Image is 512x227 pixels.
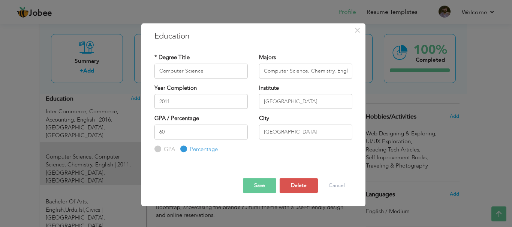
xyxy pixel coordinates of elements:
[188,145,218,153] label: Percentage
[280,178,318,193] button: Delete
[321,178,352,193] button: Cancel
[243,178,276,193] button: Save
[154,114,199,122] label: GPA / Percentage
[352,24,364,36] button: Close
[154,84,197,92] label: Year Completion
[154,31,352,42] h3: Education
[154,53,190,61] label: * Degree Title
[259,114,269,122] label: City
[162,145,175,153] label: GPA
[354,24,361,37] span: ×
[259,84,279,92] label: Institute
[259,53,276,61] label: Majors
